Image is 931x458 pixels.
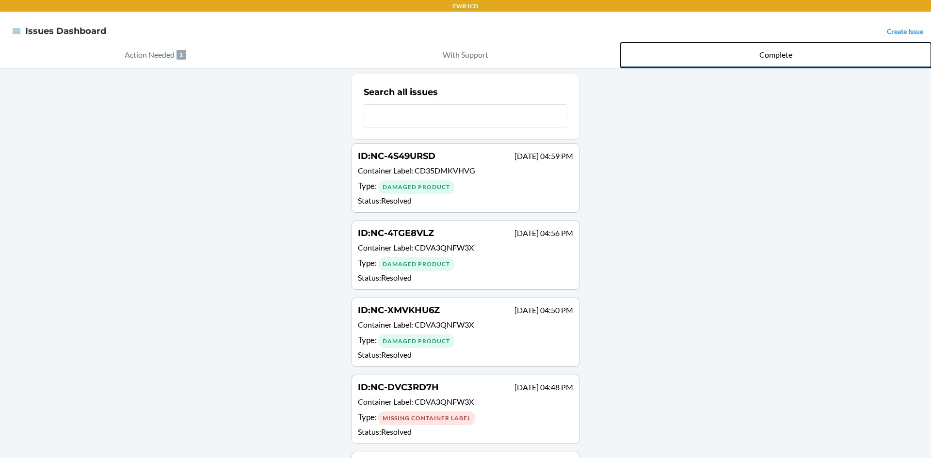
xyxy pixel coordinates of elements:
[514,304,573,316] p: [DATE] 04:50 PM
[358,150,435,162] h4: ID :
[370,151,435,161] span: NC-4S49URSD
[358,411,573,425] div: Type :
[177,50,186,60] p: 1
[358,349,573,361] p: Status : Resolved
[370,305,440,316] span: NC-XMVKHU6Z
[358,195,573,206] p: Status : Resolved
[415,320,474,329] span: CDVA3QNFW3X
[364,86,438,98] h2: Search all issues
[358,304,440,316] h4: ID :
[453,2,478,11] p: EWR1CD
[759,49,792,61] p: Complete
[358,257,573,271] div: Type :
[310,43,621,68] button: With Support
[358,180,573,194] div: Type :
[125,49,175,61] p: Action Needed
[358,426,573,438] p: Status : Resolved
[25,25,106,37] h4: Issues Dashboard
[358,242,573,256] p: Container Label :
[358,319,573,333] p: Container Label :
[352,221,579,290] a: ID:NC-4TGE8VLZ[DATE] 04:56 PMContainer Label: CDVA3QNFW3XType: Damaged ProductStatus:Resolved
[358,165,573,179] p: Container Label :
[887,27,923,35] a: Create Issue
[358,272,573,284] p: Status : Resolved
[415,243,474,252] span: CDVA3QNFW3X
[621,43,931,68] button: Complete
[358,334,573,348] div: Type :
[415,166,475,175] span: CD35DMKVHVG
[378,411,475,425] div: Missing Container Label
[370,382,439,393] span: NC-DVC3RD7H
[352,298,579,367] a: ID:NC-XMVKHU6Z[DATE] 04:50 PMContainer Label: CDVA3QNFW3XType: Damaged ProductStatus:Resolved
[358,381,439,394] h4: ID :
[415,397,474,406] span: CDVA3QNFW3X
[514,150,573,162] p: [DATE] 04:59 PM
[378,257,454,271] div: Damaged Product
[378,180,454,194] div: Damaged Product
[378,334,454,348] div: Damaged Product
[443,49,488,61] p: With Support
[352,143,579,213] a: ID:NC-4S49URSD[DATE] 04:59 PMContainer Label: CD35DMKVHVGType: Damaged ProductStatus:Resolved
[352,375,579,444] a: ID:NC-DVC3RD7H[DATE] 04:48 PMContainer Label: CDVA3QNFW3XType: Missing Container LabelStatus:Reso...
[514,381,573,393] p: [DATE] 04:48 PM
[358,227,434,239] h4: ID :
[358,396,573,410] p: Container Label :
[514,227,573,239] p: [DATE] 04:56 PM
[370,228,434,238] span: NC-4TGE8VLZ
